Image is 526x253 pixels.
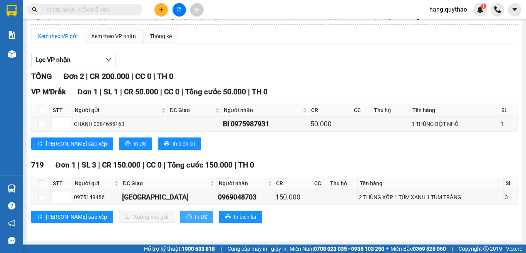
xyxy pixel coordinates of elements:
[102,161,141,169] span: CR 150.000
[352,104,372,117] th: CC
[65,193,69,197] span: up
[31,211,113,223] button: sort-ascending[PERSON_NAME] sắp xếp
[31,54,116,66] button: Lọc VP nhận
[37,141,43,147] span: sort-ascending
[477,6,484,13] img: icon-new-feature
[62,191,71,197] span: Increase Value
[160,87,162,96] span: |
[8,219,15,227] span: notification
[8,50,16,58] img: warehouse-icon
[91,32,136,40] div: Xem theo VP nhận
[170,106,214,114] span: ĐC Giao
[135,72,151,81] span: CC 0
[119,137,152,150] button: printerIn DS
[218,192,272,203] div: 0969048703
[164,161,166,169] span: |
[8,202,15,209] span: question-circle
[234,213,256,221] span: In biên lai
[483,246,489,251] span: copyright
[423,5,473,14] span: hang.quythao
[8,31,16,39] img: solution-icon
[125,141,131,147] span: printer
[505,193,516,201] div: 3
[481,3,486,9] sup: 1
[51,177,73,190] th: STT
[238,161,254,169] span: TH 0
[508,3,521,17] button: caret-down
[100,87,102,96] span: |
[221,245,222,253] span: |
[195,213,207,221] span: In DS
[150,32,172,40] div: Thống kê
[153,72,155,81] span: |
[164,87,179,96] span: CC 0
[511,6,518,13] span: caret-down
[223,119,308,129] div: BI 0975987931
[77,87,98,96] span: Đơn 1
[501,120,516,128] div: 1
[219,211,262,223] button: printerIn biên lai
[504,177,518,190] th: SL
[312,177,328,190] th: CC
[194,7,199,12] span: aim
[274,177,313,190] th: CR
[410,104,499,117] th: Tên hàng
[499,104,518,117] th: SL
[180,211,213,223] button: printerIn DS
[8,237,15,244] span: message
[173,139,195,148] span: In biên lai
[390,245,446,253] span: Miền Bắc
[35,55,70,65] span: Lọc VP nhận
[8,184,16,193] img: warehouse-icon
[62,197,71,203] span: Decrease Value
[104,87,118,96] span: SL 1
[228,245,288,253] span: Cung cấp máy in - giấy in:
[46,213,107,221] span: [PERSON_NAME] sắp xếp
[413,246,446,252] strong: 0369 525 060
[146,161,162,169] span: CC 0
[372,104,410,117] th: Thu hộ
[42,5,133,14] input: Tìm tên, số ĐT hoặc mã đơn
[64,72,84,81] span: Đơn 2
[65,198,69,203] span: down
[359,193,502,201] div: 2 THÙNG XỐP 1 TÚM XANH 1 TÚM TRẮNG
[46,139,107,148] span: [PERSON_NAME] sắp xếp
[62,118,71,124] span: Increase Value
[154,3,168,17] button: plus
[310,119,350,129] div: 50.000
[131,72,133,81] span: |
[164,141,169,147] span: printer
[119,211,174,223] button: downloadXuống kho gửi
[168,161,233,169] span: Tổng cước 150.000
[275,192,311,203] div: 150.000
[185,87,246,96] span: Tổng cước 50.000
[173,3,186,17] button: file-add
[134,139,146,148] span: In DS
[65,125,69,129] span: down
[78,161,80,169] span: |
[106,57,112,63] span: down
[314,246,384,252] strong: 0708 023 035 - 0935 103 250
[120,87,122,96] span: |
[32,7,37,12] span: search
[181,87,183,96] span: |
[123,179,209,188] span: ĐC Giao
[86,72,88,81] span: |
[328,177,358,190] th: Thu hộ
[290,245,384,253] span: Miền Nam
[98,161,100,169] span: |
[124,87,158,96] span: CR 50.000
[31,72,52,81] span: TỔNG
[225,214,231,220] span: printer
[65,119,69,124] span: up
[31,87,66,96] span: VP M'Drắk
[74,120,166,128] div: CHÁNH 0384655163
[157,72,173,81] span: TH 0
[182,246,215,252] strong: 1900 633 818
[37,214,43,220] span: sort-ascending
[74,193,119,201] div: 0975149486
[386,247,389,250] span: ⚪️
[122,192,215,203] div: [GEOGRAPHIC_DATA]
[158,137,201,150] button: printerIn biên lai
[142,161,144,169] span: |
